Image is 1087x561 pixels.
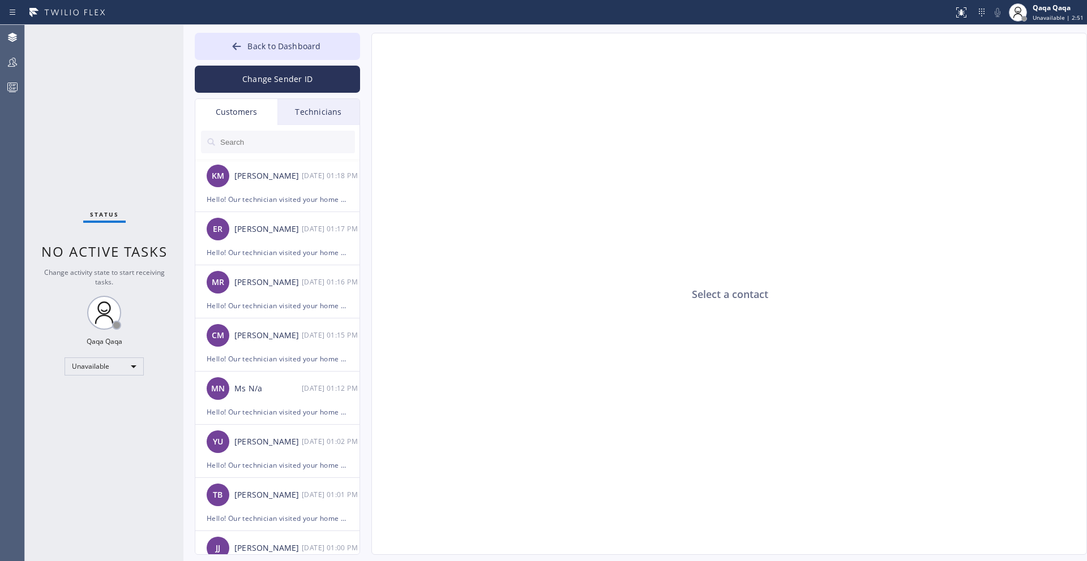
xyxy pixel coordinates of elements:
[234,329,302,342] div: [PERSON_NAME]
[302,222,361,235] div: 09/04/2025 9:17 AM
[213,223,222,236] span: ER
[990,5,1005,20] button: Mute
[1033,3,1084,12] div: Qaqa Qaqa
[234,170,302,183] div: [PERSON_NAME]
[207,459,348,472] div: Hello! Our technician visited your home [DATE]. How was your experience? Please leave a rating fr...
[234,435,302,448] div: [PERSON_NAME]
[87,336,122,346] div: Qaqa Qaqa
[213,489,222,502] span: TB
[219,131,355,153] input: Search
[302,275,361,288] div: 09/04/2025 9:16 AM
[207,246,348,259] div: Hello! Our technician visited your home [DATE]. How was your experience? Please leave a rating fr...
[216,542,220,555] span: JJ
[195,66,360,93] button: Change Sender ID
[207,405,348,418] div: Hello! Our technician visited your home [DATE]. How was your experience? Please leave a rating fr...
[302,382,361,395] div: 09/04/2025 9:12 AM
[212,170,224,183] span: KM
[234,223,302,236] div: [PERSON_NAME]
[207,512,348,525] div: Hello! Our technician visited your home [DATE]. How was your experience? Please leave a rating fr...
[1033,14,1084,21] span: Unavailable | 2:51
[302,435,361,448] div: 09/04/2025 9:02 AM
[234,276,302,289] div: [PERSON_NAME]
[234,489,302,502] div: [PERSON_NAME]
[302,488,361,501] div: 09/04/2025 9:01 AM
[212,276,224,289] span: MR
[234,542,302,555] div: [PERSON_NAME]
[211,382,225,395] span: MN
[213,435,223,448] span: YU
[44,267,165,287] span: Change activity state to start receiving tasks.
[212,329,224,342] span: CM
[207,299,348,312] div: Hello! Our technician visited your home [DATE]. How was your experience? Please leave a rating fr...
[195,33,360,60] button: Back to Dashboard
[302,541,361,554] div: 09/04/2025 9:00 AM
[302,329,361,342] div: 09/04/2025 9:15 AM
[207,193,348,206] div: Hello! Our technician visited your home [DATE]. How was your experience? Please leave a rating fr...
[90,210,119,218] span: Status
[65,357,144,376] div: Unavailable
[277,99,360,125] div: Technicians
[41,242,168,261] span: No active tasks
[207,352,348,365] div: Hello! Our technician visited your home [DATE]. How was your experience? Please leave a rating fr...
[302,169,361,182] div: 09/04/2025 9:18 AM
[247,41,320,51] span: Back to Dashboard
[195,99,277,125] div: Customers
[234,382,302,395] div: Ms N/a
